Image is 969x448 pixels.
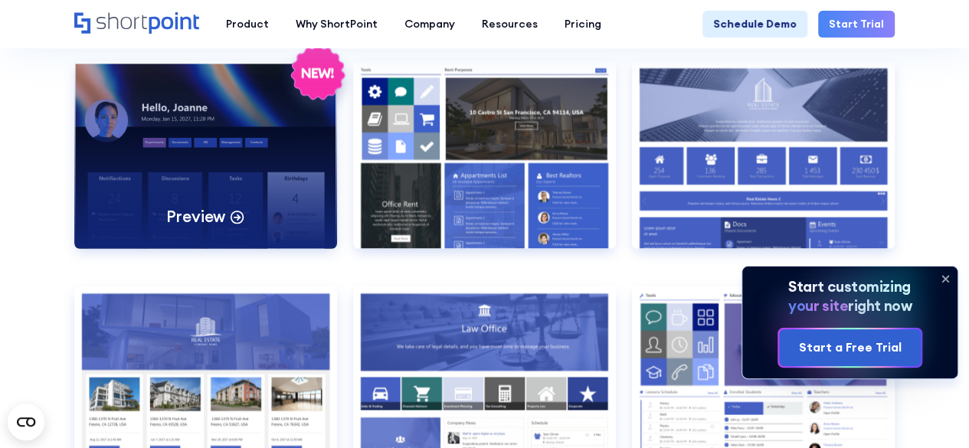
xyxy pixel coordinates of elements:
button: Open CMP widget [8,404,44,440]
div: Why ShortPoint [296,16,378,32]
div: Start a Free Trial [798,338,901,357]
div: Company [404,16,455,32]
div: Resources [482,16,538,32]
a: Product [212,11,282,38]
div: Pricing [565,16,601,32]
a: Start Trial [818,11,895,38]
a: Pricing [551,11,614,38]
a: Schedule Demo [702,11,807,38]
iframe: Chat Widget [693,270,969,448]
a: Why ShortPoint [282,11,391,38]
p: Preview [166,206,226,227]
a: Home [74,12,199,35]
a: Resources [468,11,551,38]
a: Documents 2 [632,60,895,270]
a: Documents 1 [353,60,616,270]
a: Company [391,11,468,38]
a: CommunicationPreview [74,60,337,270]
a: Start a Free Trial [779,329,920,367]
div: Product [226,16,269,32]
